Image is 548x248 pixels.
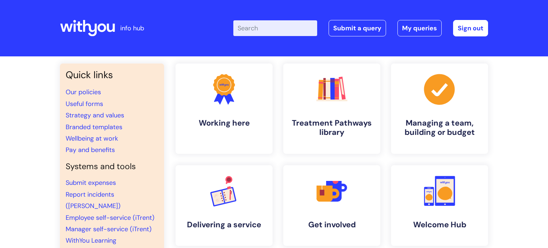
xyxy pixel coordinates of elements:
a: Strategy and values [66,111,124,120]
h4: Working here [181,118,267,128]
a: Submit expenses [66,178,116,187]
h4: Systems and tools [66,162,158,172]
h4: Delivering a service [181,220,267,229]
a: Get involved [283,165,380,246]
h4: Treatment Pathways library [289,118,375,137]
div: | - [233,20,488,36]
h4: Get involved [289,220,375,229]
a: Our policies [66,88,101,96]
a: Delivering a service [176,165,273,246]
h4: Welcome Hub [397,220,482,229]
a: Working here [176,64,273,154]
input: Search [233,20,317,36]
a: Pay and benefits [66,146,115,154]
a: My queries [397,20,442,36]
p: info hub [120,22,144,34]
a: Managing a team, building or budget [391,64,488,154]
a: Sign out [453,20,488,36]
a: Treatment Pathways library [283,64,380,154]
a: Welcome Hub [391,165,488,246]
a: Employee self-service (iTrent) [66,213,154,222]
h4: Managing a team, building or budget [397,118,482,137]
a: Useful forms [66,100,103,108]
a: Branded templates [66,123,122,131]
a: Submit a query [329,20,386,36]
a: Report incidents ([PERSON_NAME]) [66,190,121,210]
a: Wellbeing at work [66,134,118,143]
a: WithYou Learning [66,236,116,245]
h3: Quick links [66,69,158,81]
a: Manager self-service (iTrent) [66,225,152,233]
